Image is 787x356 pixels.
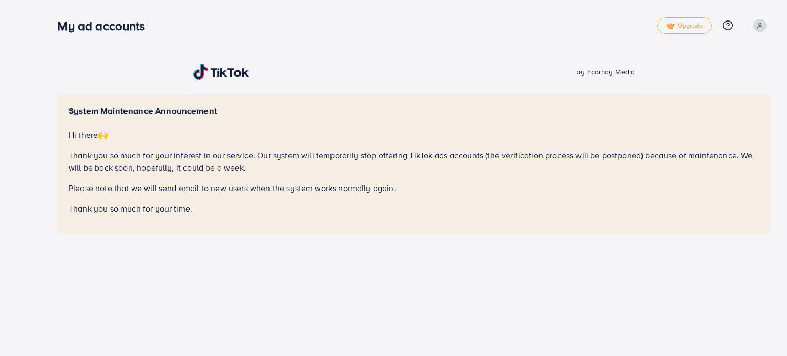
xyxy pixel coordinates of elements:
[666,23,675,30] img: tick
[69,202,759,215] p: Thank you so much for your time.
[69,149,759,174] p: Thank you so much for your interest in our service. Our system will temporarily stop offering Tik...
[666,22,703,30] span: Upgrade
[57,18,153,33] h3: My ad accounts
[69,129,759,141] p: Hi there
[576,67,635,77] span: by Ecomdy Media
[193,64,250,80] img: TikTok
[98,129,108,140] span: 🙌
[69,106,759,116] h5: System Maintenance Announcement
[657,17,712,34] a: tickUpgrade
[69,182,759,194] p: Please note that we will send email to new users when the system works normally again.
